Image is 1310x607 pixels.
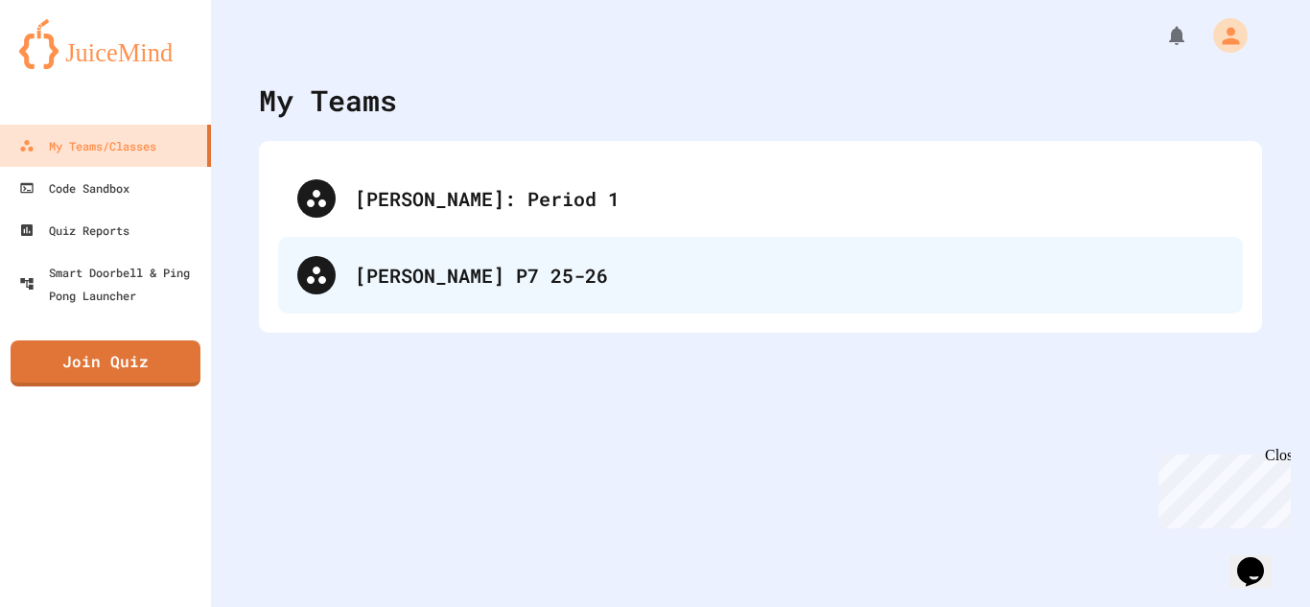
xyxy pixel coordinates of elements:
[11,340,200,386] a: Join Quiz
[278,160,1243,237] div: [PERSON_NAME]: Period 1
[1229,530,1291,588] iframe: chat widget
[355,184,1224,213] div: [PERSON_NAME]: Period 1
[19,219,129,242] div: Quiz Reports
[19,261,203,307] div: Smart Doorbell & Ping Pong Launcher
[1151,447,1291,528] iframe: chat widget
[278,237,1243,314] div: [PERSON_NAME] P7 25-26
[1193,13,1252,58] div: My Account
[19,176,129,199] div: Code Sandbox
[8,8,132,122] div: Chat with us now!Close
[19,134,156,157] div: My Teams/Classes
[1130,19,1193,52] div: My Notifications
[259,79,397,122] div: My Teams
[19,19,192,69] img: logo-orange.svg
[355,261,1224,290] div: [PERSON_NAME] P7 25-26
